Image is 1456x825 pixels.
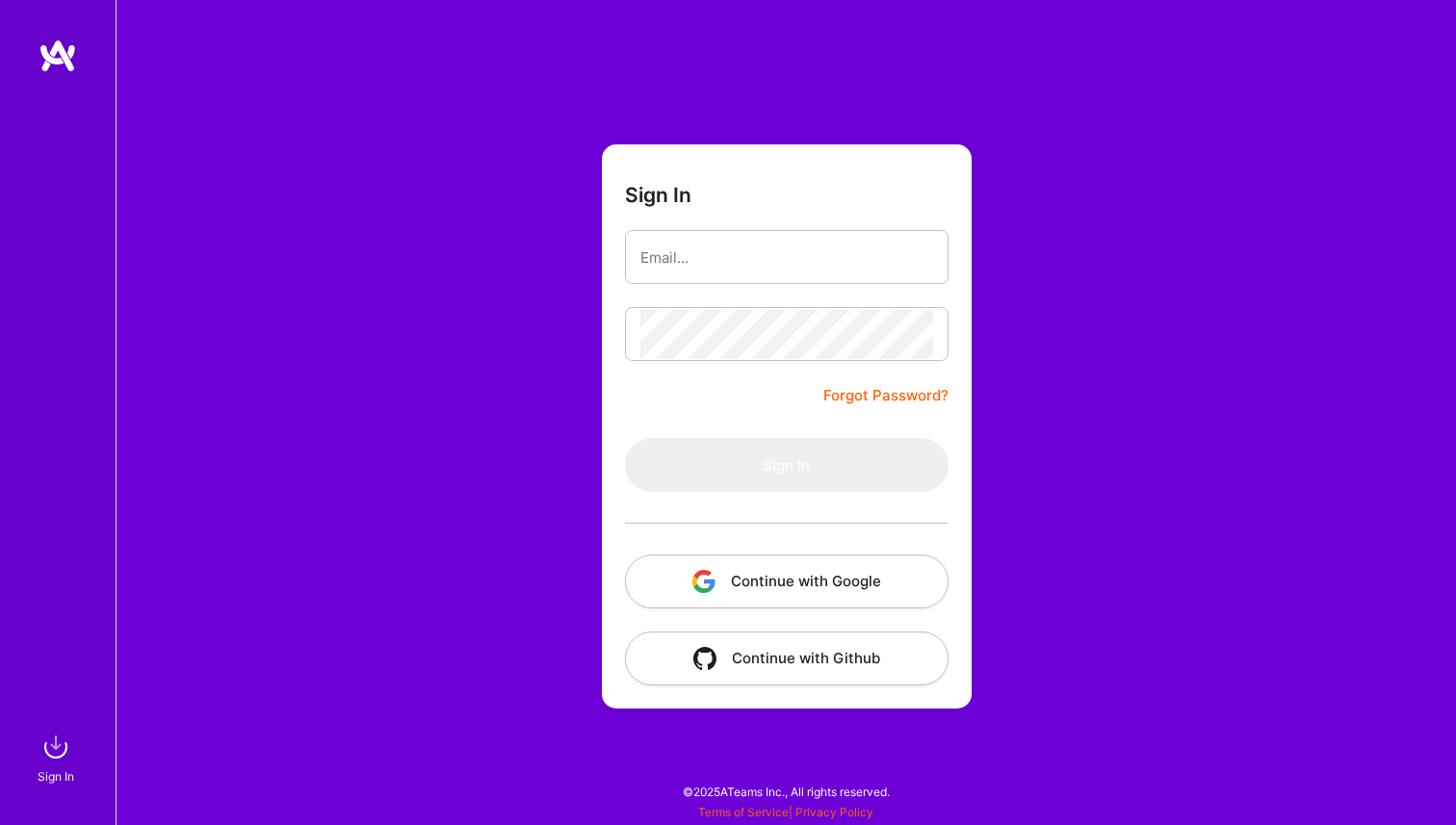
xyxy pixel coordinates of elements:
[116,767,1456,815] div: © 2025 ATeams Inc., All rights reserved.
[625,554,949,608] button: Continue with Google
[692,570,715,593] img: icon
[625,438,949,492] button: Sign In
[795,805,873,819] a: Privacy Policy
[39,39,77,73] img: logo
[625,632,949,685] button: Continue with Github
[40,728,75,786] a: sign inSign In
[640,233,933,282] input: Email...
[823,384,949,407] a: Forgot Password?
[37,728,75,766] img: sign in
[698,805,789,819] a: Terms of Service
[698,805,873,819] span: |
[693,647,716,670] img: icon
[38,766,74,786] div: Sign In
[625,183,691,207] h3: Sign In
